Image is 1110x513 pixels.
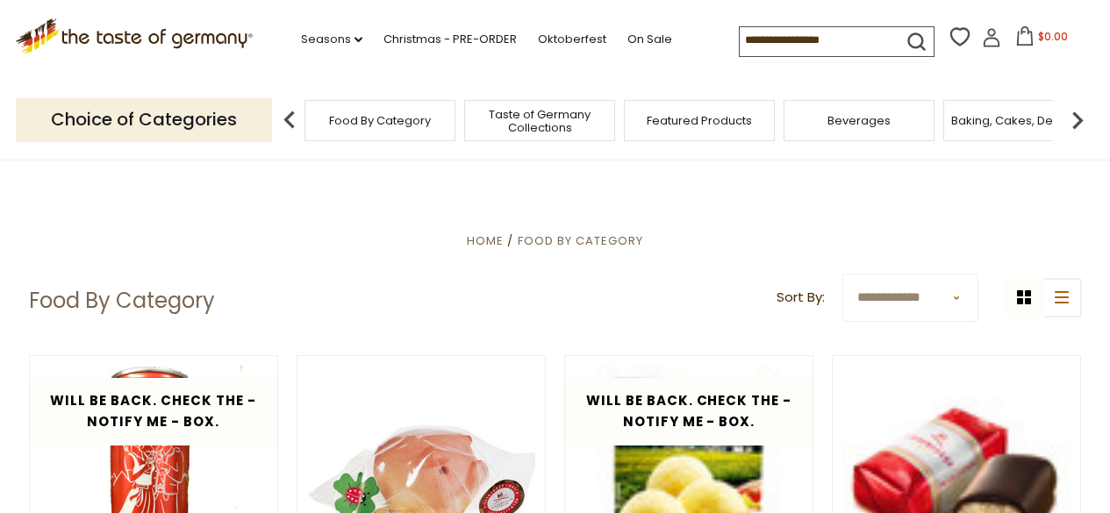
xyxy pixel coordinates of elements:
button: $0.00 [1005,26,1079,53]
a: Oktoberfest [538,30,606,49]
a: Beverages [827,114,891,127]
a: Baking, Cakes, Desserts [951,114,1087,127]
a: On Sale [627,30,672,49]
a: Featured Products [647,114,752,127]
a: Food By Category [329,114,431,127]
a: Home [467,232,504,249]
label: Sort By: [777,287,825,309]
img: next arrow [1060,103,1095,138]
a: Food By Category [518,232,643,249]
span: $0.00 [1038,29,1068,44]
a: Christmas - PRE-ORDER [383,30,517,49]
img: previous arrow [272,103,307,138]
a: Taste of Germany Collections [469,108,610,134]
a: Seasons [301,30,362,49]
p: Choice of Categories [16,98,272,141]
h1: Food By Category [29,288,215,314]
